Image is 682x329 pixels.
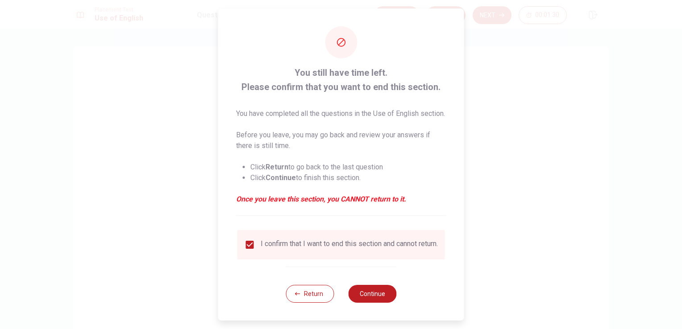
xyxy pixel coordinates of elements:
em: Once you leave this section, you CANNOT return to it. [236,194,446,205]
button: Return [286,285,334,303]
p: You have completed all the questions in the Use of English section. [236,108,446,119]
p: Before you leave, you may go back and review your answers if there is still time. [236,130,446,151]
li: Click to finish this section. [250,173,446,183]
button: Continue [348,285,396,303]
strong: Continue [266,173,296,182]
div: I confirm that I want to end this section and cannot return. [261,239,438,250]
li: Click to go back to the last question [250,162,446,173]
strong: Return [266,163,288,171]
span: You still have time left. Please confirm that you want to end this section. [236,66,446,94]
